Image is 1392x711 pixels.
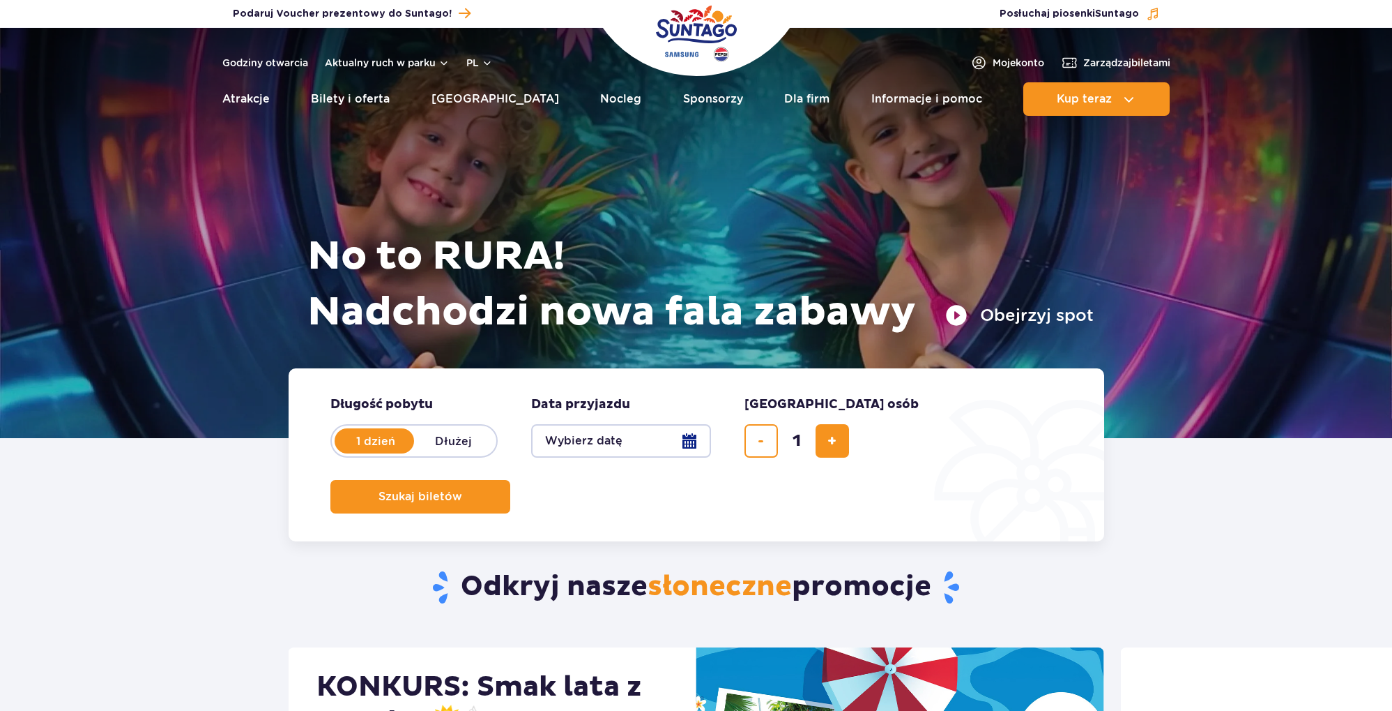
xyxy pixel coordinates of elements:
a: Informacje i pomoc [871,82,982,116]
a: Atrakcje [222,82,270,116]
span: Posłuchaj piosenki [1000,7,1139,21]
span: Suntago [1095,9,1139,19]
a: Godziny otwarcia [222,56,308,70]
label: 1 dzień [336,426,415,456]
span: Zarządzaj biletami [1083,56,1170,70]
a: Bilety i oferta [311,82,390,116]
a: Sponsorzy [683,82,743,116]
span: [GEOGRAPHIC_DATA] osób [744,396,919,413]
a: Zarządzajbiletami [1061,54,1170,71]
span: Długość pobytu [330,396,433,413]
h1: No to RURA! Nadchodzi nowa fala zabawy [307,229,1094,340]
a: Dla firm [784,82,829,116]
span: Podaruj Voucher prezentowy do Suntago! [233,7,452,21]
span: Szukaj biletów [378,491,462,503]
form: Planowanie wizyty w Park of Poland [289,368,1104,541]
button: usuń bilet [744,424,778,458]
span: Moje konto [993,56,1044,70]
a: [GEOGRAPHIC_DATA] [431,82,559,116]
a: Nocleg [600,82,641,116]
button: dodaj bilet [816,424,849,458]
button: Wybierz datę [531,424,711,458]
a: Mojekonto [970,54,1044,71]
button: pl [466,56,493,70]
h2: Odkryj nasze promocje [288,569,1104,606]
label: Dłużej [414,426,494,456]
span: Data przyjazdu [531,396,630,413]
button: Kup teraz [1023,82,1170,116]
a: Podaruj Voucher prezentowy do Suntago! [233,4,471,23]
span: Kup teraz [1057,93,1112,105]
button: Aktualny ruch w parku [325,57,450,68]
button: Szukaj biletów [330,480,510,514]
input: liczba biletów [780,424,813,458]
button: Posłuchaj piosenkiSuntago [1000,7,1160,21]
button: Obejrzyj spot [945,304,1094,327]
span: słoneczne [648,569,792,604]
